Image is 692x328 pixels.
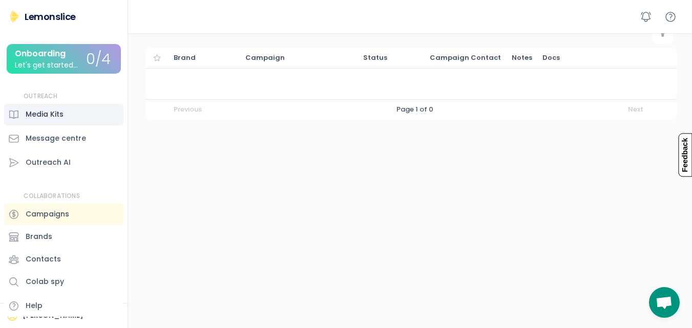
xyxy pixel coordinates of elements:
div: Page 1 of 0 [396,105,433,114]
div: Media Kits [26,109,64,120]
div: Previous [174,105,202,114]
div: Help [26,300,43,311]
div: Campaign Contact [430,53,501,62]
div: Next [628,105,648,114]
div: Outreach AI [26,157,71,168]
div: Lemonslice [25,10,76,23]
div: COLLABORATIONS [24,192,80,201]
div: Message centre [26,133,86,144]
div: Brand [174,53,235,62]
img: Lemonslice [8,10,20,23]
div: Campaigns [26,209,69,220]
div: OUTREACH [24,92,58,101]
div: Onboarding [15,49,66,58]
div: Campaign [245,53,353,62]
div: Status [363,53,420,62]
div: Brands [26,231,52,242]
div: Contacts [26,254,61,265]
div: 0/4 [86,52,111,68]
div: Colab spy [26,276,64,287]
div: Open chat [649,287,680,318]
div: Notes [512,53,532,62]
div: Docs [542,53,563,62]
div: Let's get started... [15,61,78,69]
button:  [658,28,668,38]
button: Only favourites [151,52,163,64]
